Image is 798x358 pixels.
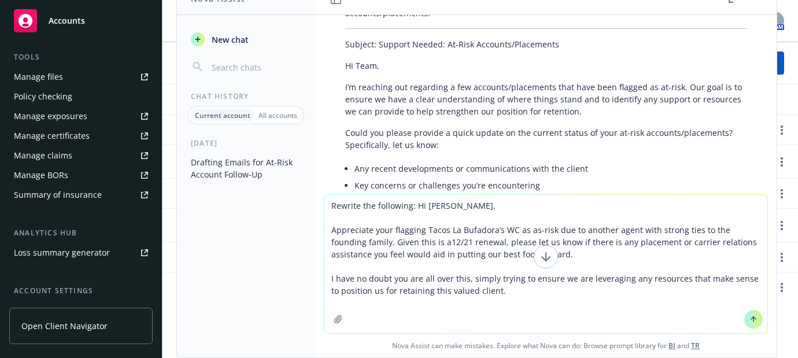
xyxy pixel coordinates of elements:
div: Analytics hub [9,227,153,239]
a: Manage claims [9,146,153,165]
p: Subject: Support Needed: At-Risk Accounts/Placements [345,38,747,50]
div: Manage certificates [14,127,90,145]
input: Search chats [209,59,301,75]
a: Manage certificates [9,127,153,145]
p: Current account [195,110,250,120]
a: Open options [775,219,789,232]
div: Account settings [9,285,153,297]
a: TR [691,341,700,350]
a: Manage exposures [9,107,153,126]
span: New chat [209,34,249,46]
a: Manage files [9,68,153,86]
button: Drafting Emails for At-Risk Account Follow-Up [186,153,306,184]
p: Hi Team, [345,60,747,72]
a: Open options [775,155,789,169]
a: Loss summary generator [9,243,153,262]
span: Accounts [49,16,85,25]
a: Open options [775,187,789,201]
div: Manage files [14,68,63,86]
span: Nova Assist can make mistakes. Explore what Nova can do: Browse prompt library for and [320,334,772,357]
div: [DATE] [177,138,315,148]
div: Manage claims [14,146,72,165]
textarea: Rewrite the following: Hi [PERSON_NAME], Appreciate your flagging Tacos La Bufadora’s WC as as-ri... [324,195,767,333]
li: Any recent developments or communications with the client [354,160,747,177]
p: Could you please provide a quick update on the current status of your at-risk accounts/placements... [345,127,747,151]
button: New chat [186,29,306,50]
li: Key concerns or challenges you’re encountering [354,177,747,194]
div: Tools [9,51,153,63]
div: Chat History [177,91,315,101]
div: Manage exposures [14,107,87,126]
p: All accounts [258,110,297,120]
div: Summary of insurance [14,186,102,204]
span: Open Client Navigator [21,320,108,332]
p: I’m reaching out regarding a few accounts/placements that have been flagged as at-risk. Our goal ... [345,81,747,117]
a: Summary of insurance [9,186,153,204]
a: Open options [775,123,789,137]
a: Manage BORs [9,166,153,184]
a: Open options [775,281,789,294]
div: Loss summary generator [14,243,110,262]
div: Manage BORs [14,166,68,184]
a: Open options [775,250,789,264]
a: BI [668,341,675,350]
a: Policy checking [9,87,153,106]
a: Accounts [9,5,153,37]
div: Policy checking [14,87,72,106]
